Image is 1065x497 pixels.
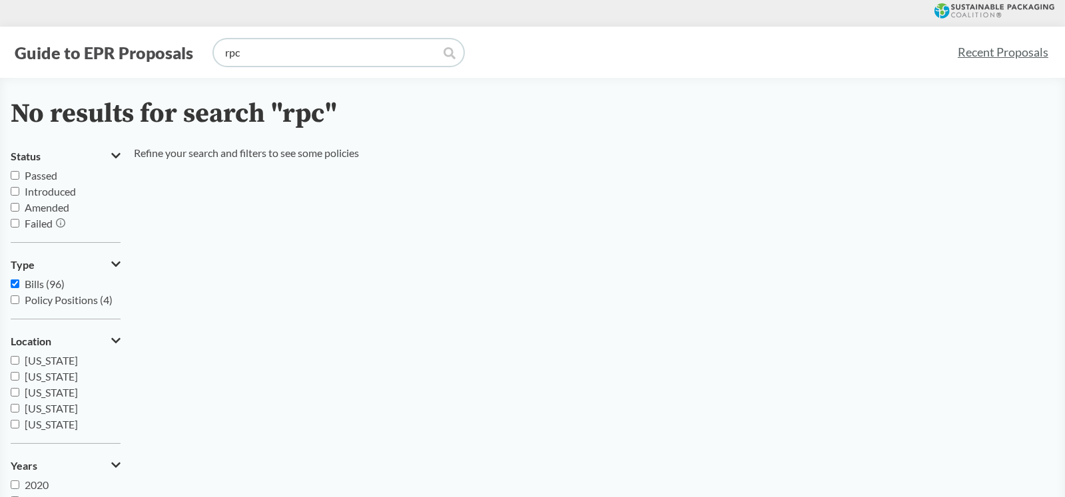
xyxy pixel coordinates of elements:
[11,99,337,129] h2: No results for search "rpc"
[11,259,35,271] span: Type
[11,372,19,381] input: [US_STATE]
[11,335,51,347] span: Location
[25,418,78,430] span: [US_STATE]
[25,354,78,367] span: [US_STATE]
[11,388,19,397] input: [US_STATE]
[11,203,19,212] input: Amended
[11,150,41,162] span: Status
[11,279,19,288] input: Bills (96)
[11,253,121,276] button: Type
[11,219,19,228] input: Failed
[25,402,78,414] span: [US_STATE]
[25,201,69,214] span: Amended
[25,217,53,230] span: Failed
[25,277,65,290] span: Bills (96)
[11,420,19,428] input: [US_STATE]
[11,330,121,353] button: Location
[11,171,19,180] input: Passed
[214,39,464,66] input: Find a proposal
[25,293,113,306] span: Policy Positions (4)
[11,42,197,63] button: Guide to EPR Proposals
[25,185,76,198] span: Introduced
[25,370,78,383] span: [US_STATE]
[11,480,19,489] input: 2020
[25,386,78,399] span: [US_STATE]
[25,478,49,491] span: 2020
[11,187,19,196] input: Introduced
[11,295,19,304] input: Policy Positions (4)
[11,145,121,168] button: Status
[11,356,19,365] input: [US_STATE]
[11,454,121,477] button: Years
[952,37,1054,67] a: Recent Proposals
[11,460,37,472] span: Years
[25,169,57,182] span: Passed
[11,404,19,413] input: [US_STATE]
